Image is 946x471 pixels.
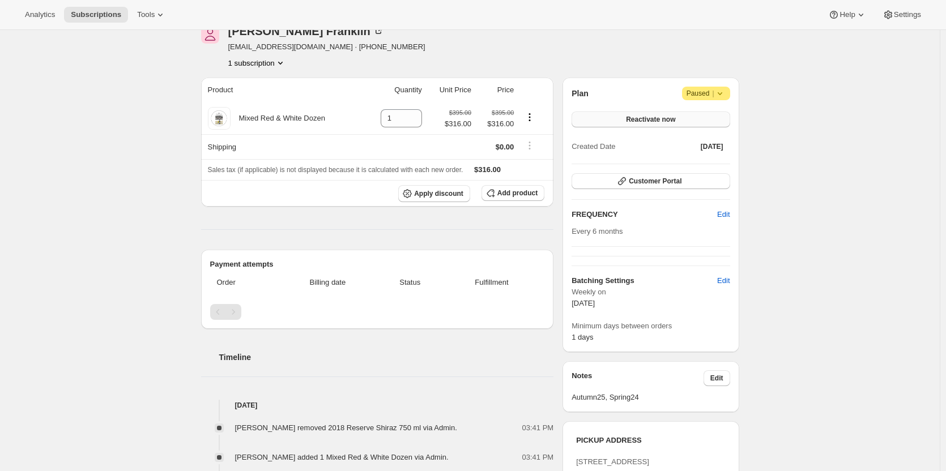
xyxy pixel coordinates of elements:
[478,118,514,130] span: $316.00
[201,134,364,159] th: Shipping
[364,78,425,102] th: Quantity
[626,115,675,124] span: Reactivate now
[474,165,501,174] span: $316.00
[572,173,730,189] button: Customer Portal
[210,270,278,295] th: Order
[235,423,457,432] span: [PERSON_NAME] removed 2018 Reserve Shiraz 750 ml via Admin.
[572,141,615,152] span: Created Date
[231,113,325,124] div: Mixed Red & White Dozen
[449,109,471,116] small: $395.00
[712,89,714,98] span: |
[414,189,463,198] span: Apply discount
[572,299,595,307] span: [DATE]
[717,275,730,286] span: Edit
[281,277,374,288] span: Billing date
[210,304,545,320] nav: Pagination
[821,7,873,23] button: Help
[572,333,593,341] span: 1 days
[130,7,173,23] button: Tools
[398,185,470,202] button: Apply discount
[576,457,649,466] span: [STREET_ADDRESS]
[210,259,545,270] h2: Payment attempts
[381,277,439,288] span: Status
[572,320,730,332] span: Minimum days between orders
[694,139,730,155] button: [DATE]
[64,7,128,23] button: Subscriptions
[25,10,55,19] span: Analytics
[18,7,62,23] button: Analytics
[876,7,928,23] button: Settings
[201,78,364,102] th: Product
[496,143,514,151] span: $0.00
[201,25,219,44] span: Janene Franklin
[572,88,589,99] h2: Plan
[522,422,554,434] span: 03:41 PM
[572,227,623,236] span: Every 6 months
[572,112,730,127] button: Reactivate now
[572,392,730,403] span: Autumn25, Spring24
[208,166,463,174] span: Sales tax (if applicable) is not displayed because it is calculated with each new order.
[572,209,717,220] h2: FREQUENCY
[710,272,736,290] button: Edit
[710,205,736,224] button: Edit
[219,352,554,363] h2: Timeline
[71,10,121,19] span: Subscriptions
[445,118,471,130] span: $316.00
[701,142,723,151] span: [DATE]
[717,209,730,220] span: Edit
[228,41,425,53] span: [EMAIL_ADDRESS][DOMAIN_NAME] · [PHONE_NUMBER]
[475,78,517,102] th: Price
[481,185,544,201] button: Add product
[572,286,730,298] span: Weekly on
[228,57,286,68] button: Product actions
[894,10,921,19] span: Settings
[521,139,539,152] button: Shipping actions
[704,370,730,386] button: Edit
[522,452,554,463] span: 03:41 PM
[710,374,723,383] span: Edit
[629,177,681,186] span: Customer Portal
[572,275,717,286] h6: Batching Settings
[137,10,155,19] span: Tools
[687,88,726,99] span: Paused
[521,111,539,123] button: Product actions
[235,453,449,461] span: [PERSON_NAME] added 1 Mixed Red & White Dozen via Admin.
[425,78,475,102] th: Unit Price
[840,10,855,19] span: Help
[201,400,554,411] h4: [DATE]
[446,277,538,288] span: Fulfillment
[576,435,725,446] h3: PICKUP ADDRESS
[572,370,704,386] h3: Notes
[497,189,538,198] span: Add product
[492,109,514,116] small: $395.00
[228,25,384,37] div: [PERSON_NAME] Franklin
